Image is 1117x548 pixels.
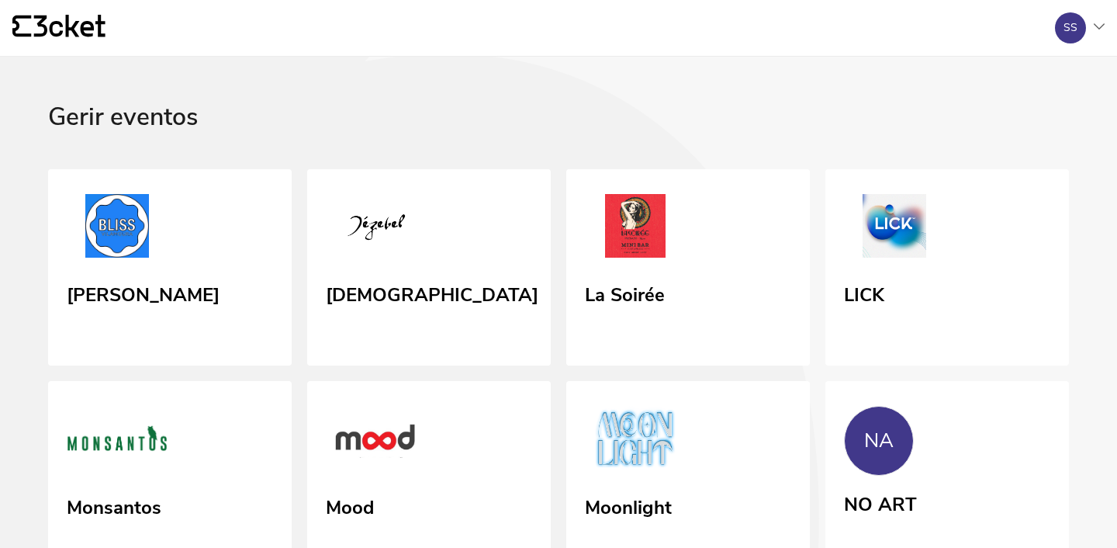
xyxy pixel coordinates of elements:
img: LICK [844,194,945,264]
img: Monsantos [67,406,168,476]
div: Moonlight [585,491,672,519]
a: La Soirée La Soirée [566,169,810,366]
div: [PERSON_NAME] [67,279,220,307]
div: SS [1063,22,1077,34]
div: LICK [844,279,884,307]
img: Moonlight [585,406,686,476]
g: {' '} [12,16,31,37]
a: BLISS Vilamoura [PERSON_NAME] [48,169,292,366]
a: LICK LICK [825,169,1069,366]
div: Monsantos [67,491,161,519]
div: La Soirée [585,279,665,307]
img: Mood [326,406,427,476]
div: NA [864,429,894,453]
img: BLISS Vilamoura [67,194,168,264]
div: NO ART [844,488,917,516]
div: [DEMOGRAPHIC_DATA] [326,279,538,307]
div: Mood [326,491,374,519]
a: Jézebel [DEMOGRAPHIC_DATA] [307,169,551,366]
div: Gerir eventos [48,103,1069,169]
a: {' '} [12,15,105,41]
img: La Soirée [585,194,686,264]
img: Jézebel [326,194,427,264]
